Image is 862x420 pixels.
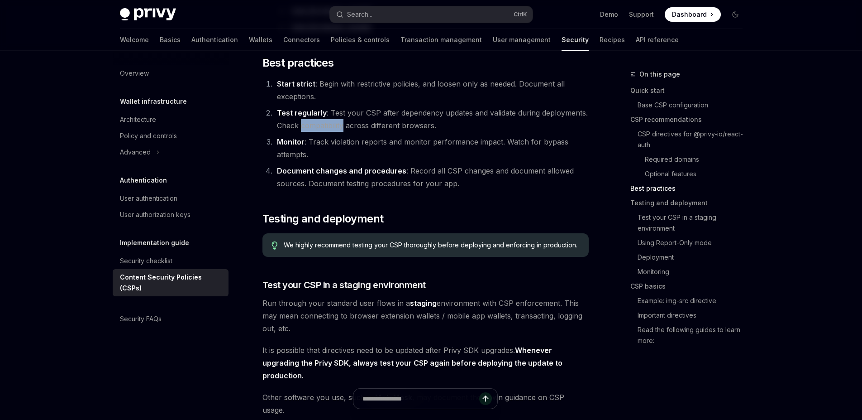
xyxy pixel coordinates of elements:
button: Toggle dark mode [728,7,743,22]
a: User management [493,29,551,51]
div: Security FAQs [120,314,162,324]
span: Run through your standard user flows in a environment with CSP enforcement. This may mean connect... [262,297,589,335]
li: : Begin with restrictive policies, and loosen only as needed. Document all exceptions. [274,77,589,103]
strong: Monitor [277,137,305,146]
a: Recipes [600,29,625,51]
h5: Implementation guide [120,237,189,248]
button: Open search [330,6,533,23]
div: Advanced [120,147,151,158]
li: : Test your CSP after dependency updates and validate during deployments. Check compatibility acr... [274,106,589,132]
span: Dashboard [672,10,707,19]
span: Ctrl K [514,11,527,18]
a: Welcome [120,29,149,51]
svg: Tip [271,241,278,250]
strong: Test regularly [277,108,327,117]
a: Best practices [630,181,750,196]
a: Base CSP configuration [630,98,750,112]
a: CSP directives for @privy-io/react-auth [630,127,750,152]
a: Architecture [113,111,229,128]
a: Support [629,10,654,19]
strong: Start strict [277,79,315,88]
span: Testing and deployment [262,212,384,226]
li: : Record all CSP changes and document allowed sources. Document testing procedures for your app. [274,164,589,190]
a: Security checklist [113,253,229,269]
div: Security checklist [120,256,172,266]
a: Transaction management [400,29,482,51]
h5: Authentication [120,175,167,186]
span: It is possible that directives need to be updated after Privy SDK upgrades. [262,344,589,382]
div: Overview [120,68,149,79]
a: Important directives [630,308,750,323]
a: Connectors [283,29,320,51]
a: Security FAQs [113,311,229,327]
a: Content Security Policies (CSPs) [113,269,229,296]
span: Test your CSP in a staging environment [262,279,426,291]
span: We highly recommend testing your CSP thoroughly before deploying and enforcing in production. [284,241,579,250]
input: Ask a question... [362,389,479,409]
img: dark logo [120,8,176,21]
strong: Whenever upgrading the Privy SDK, always test your CSP again before deploying the update to produ... [262,346,562,380]
div: Policy and controls [120,130,177,141]
a: Required domains [630,152,750,167]
a: Policies & controls [331,29,390,51]
li: : Track violation reports and monitor performance impact. Watch for bypass attempts. [274,135,589,161]
a: Read the following guides to learn more: [630,323,750,348]
a: Monitoring [630,265,750,279]
a: Using Report-Only mode [630,236,750,250]
button: Send message [479,392,492,405]
div: Content Security Policies (CSPs) [120,272,223,294]
a: Quick start [630,83,750,98]
a: Basics [160,29,181,51]
div: User authorization keys [120,209,190,220]
strong: staging [410,299,437,308]
div: User authentication [120,193,177,204]
a: User authorization keys [113,207,229,223]
a: Example: img-src directive [630,294,750,308]
a: Deployment [630,250,750,265]
a: Overview [113,65,229,82]
span: Best practices [262,56,334,70]
a: Demo [600,10,618,19]
span: On this page [639,69,680,80]
a: Dashboard [665,7,721,22]
a: Policy and controls [113,128,229,144]
a: Optional features [630,167,750,181]
button: Toggle Advanced section [113,144,229,160]
a: Testing and deployment [630,196,750,210]
a: Security [562,29,589,51]
a: Wallets [249,29,272,51]
h5: Wallet infrastructure [120,96,187,107]
a: API reference [636,29,679,51]
div: Architecture [120,114,156,125]
a: CSP recommendations [630,112,750,127]
a: Authentication [191,29,238,51]
a: User authentication [113,190,229,207]
div: Search... [347,9,372,20]
strong: Document changes and procedures [277,166,406,175]
a: Test your CSP in a staging environment [630,210,750,236]
a: CSP basics [630,279,750,294]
